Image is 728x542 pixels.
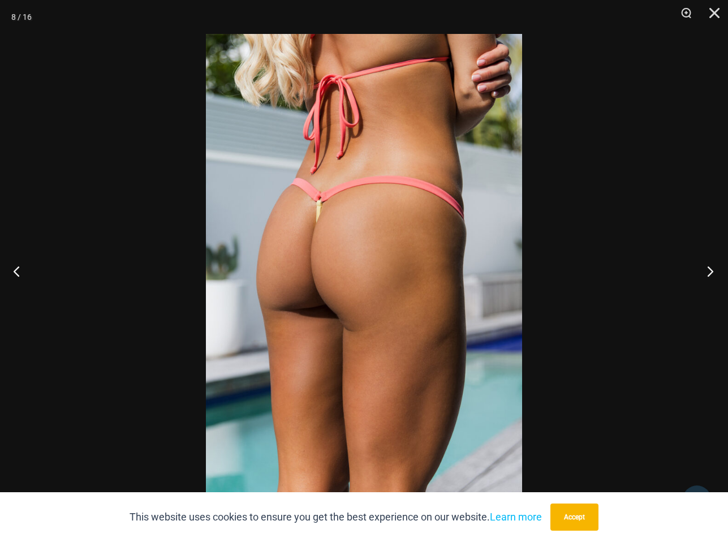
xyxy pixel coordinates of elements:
[206,34,522,508] img: Bubble Mesh Highlight Pink 421 Micro 02
[11,8,32,25] div: 8 / 16
[490,511,542,523] a: Learn more
[686,243,728,299] button: Next
[550,504,598,531] button: Accept
[130,509,542,526] p: This website uses cookies to ensure you get the best experience on our website.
